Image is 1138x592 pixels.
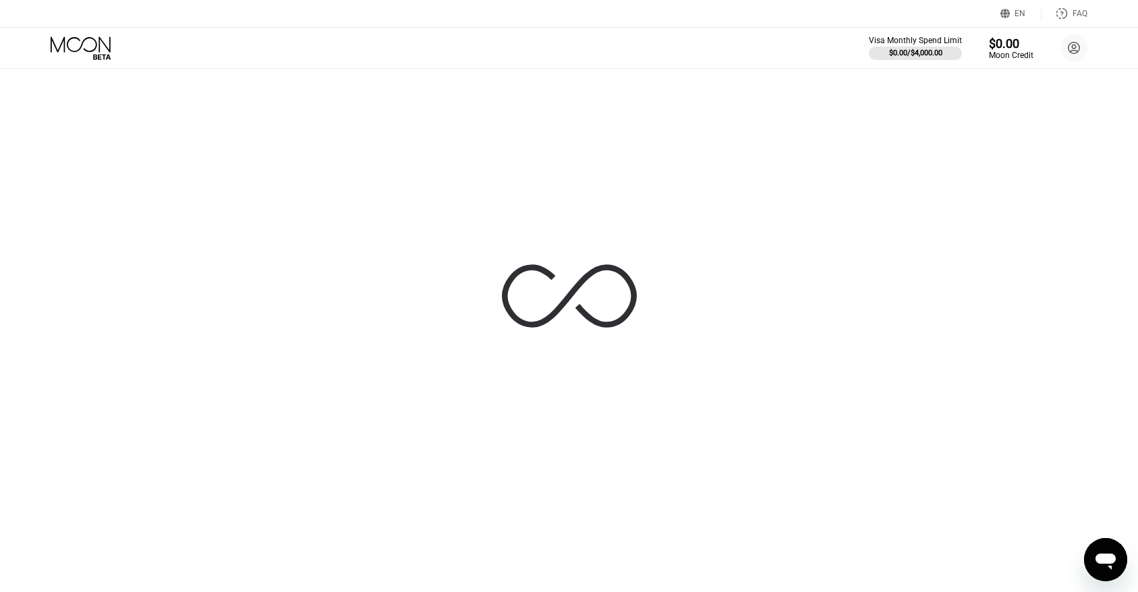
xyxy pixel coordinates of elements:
div: Visa Monthly Spend Limit [869,36,962,45]
div: FAQ [1042,7,1087,20]
div: EN [1000,7,1042,20]
div: $0.00 [989,36,1033,51]
div: Moon Credit [989,51,1033,60]
div: $0.00Moon Credit [989,36,1033,60]
iframe: Button to launch messaging window [1084,538,1127,581]
div: EN [1015,9,1025,18]
div: $0.00 / $4,000.00 [889,49,942,57]
div: Visa Monthly Spend Limit$0.00/$4,000.00 [869,36,962,60]
div: FAQ [1073,9,1087,18]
